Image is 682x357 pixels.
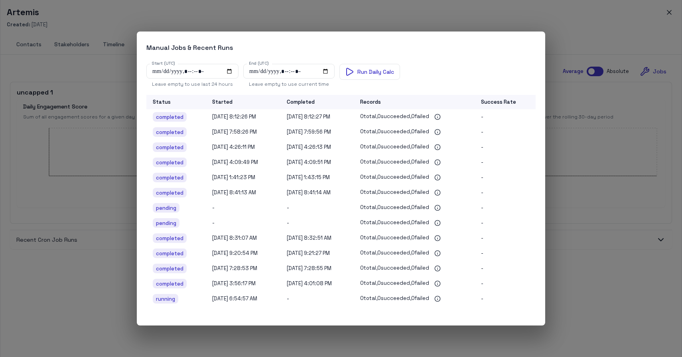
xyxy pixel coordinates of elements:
[432,218,443,228] button: View job details
[354,291,475,306] td: 0 total, 0 succeeded, 0 failed
[432,127,443,137] button: View job details
[432,294,443,304] button: View job details
[354,215,475,231] td: 0 total, 0 succeeded, 0 failed
[153,174,187,182] span: completed
[137,35,545,58] h2: Manual Jobs & Recent Runs
[432,248,443,258] button: View job details
[475,231,536,246] td: -
[432,142,443,152] button: View job details
[153,250,187,258] span: completed
[280,261,354,276] td: [DATE] 7:28:55 PM
[432,157,443,168] button: View job details
[206,200,280,215] td: -
[432,112,443,122] button: View job details
[280,276,354,291] td: [DATE] 4:01:08 PM
[153,159,187,167] span: completed
[206,231,280,246] td: [DATE] 8:31:07 AM
[354,140,475,155] td: 0 total, 0 succeeded, 0 failed
[206,291,280,306] td: [DATE] 6:54:57 AM
[153,265,187,273] span: completed
[249,80,329,89] p: Leave empty to use current time
[280,155,354,170] td: [DATE] 4:09:51 PM
[475,170,536,185] td: -
[280,200,354,215] td: -
[354,109,475,124] td: 0 total, 0 succeeded, 0 failed
[280,291,354,306] td: -
[206,276,280,291] td: [DATE] 3:56:17 PM
[153,189,187,197] span: completed
[206,109,280,124] td: [DATE] 8:12:26 PM
[354,246,475,261] td: 0 total, 0 succeeded, 0 failed
[475,124,536,140] td: -
[354,200,475,215] td: 0 total, 0 succeeded, 0 failed
[280,185,354,200] td: [DATE] 8:41:14 AM
[280,109,354,124] td: [DATE] 8:12:27 PM
[280,231,354,246] td: [DATE] 8:32:51 AM
[153,204,179,212] span: pending
[206,246,280,261] td: [DATE] 9:20:54 PM
[146,95,206,109] th: Status
[432,187,443,198] button: View job details
[432,278,443,289] button: View job details
[475,261,536,276] td: -
[475,246,536,261] td: -
[206,95,280,109] th: Started
[432,172,443,183] button: View job details
[206,215,280,231] td: -
[475,95,536,109] th: Success Rate
[354,155,475,170] td: 0 total, 0 succeeded, 0 failed
[475,185,536,200] td: -
[206,155,280,170] td: [DATE] 4:09:49 PM
[152,80,233,89] p: Leave empty to use last 24 hours
[339,64,400,80] button: Run Daily Calc
[475,155,536,170] td: -
[354,95,475,109] th: Records
[354,185,475,200] td: 0 total, 0 succeeded, 0 failed
[206,185,280,200] td: [DATE] 8:41:13 AM
[475,200,536,215] td: -
[280,215,354,231] td: -
[475,140,536,155] td: -
[280,95,354,109] th: Completed
[475,291,536,306] td: -
[354,124,475,140] td: 0 total, 0 succeeded, 0 failed
[432,263,443,274] button: View job details
[153,144,187,152] span: completed
[206,140,280,155] td: [DATE] 4:26:11 PM
[280,246,354,261] td: [DATE] 9:21:27 PM
[432,203,443,213] button: View job details
[475,109,536,124] td: -
[249,60,269,66] label: End (UTC)
[153,280,187,288] span: completed
[354,276,475,291] td: 0 total, 0 succeeded, 0 failed
[475,276,536,291] td: -
[280,124,354,140] td: [DATE] 7:59:56 PM
[354,231,475,246] td: 0 total, 0 succeeded, 0 failed
[432,233,443,243] button: View job details
[153,219,179,227] span: pending
[354,170,475,185] td: 0 total, 0 succeeded, 0 failed
[152,60,175,66] label: Start (UTC)
[153,295,178,303] span: running
[280,140,354,155] td: [DATE] 4:26:13 PM
[206,170,280,185] td: [DATE] 1:41:23 PM
[206,261,280,276] td: [DATE] 7:28:53 PM
[153,113,187,121] span: completed
[153,235,187,243] span: completed
[475,215,536,231] td: -
[206,124,280,140] td: [DATE] 7:58:26 PM
[153,128,187,136] span: completed
[280,170,354,185] td: [DATE] 1:43:15 PM
[354,261,475,276] td: 0 total, 0 succeeded, 0 failed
